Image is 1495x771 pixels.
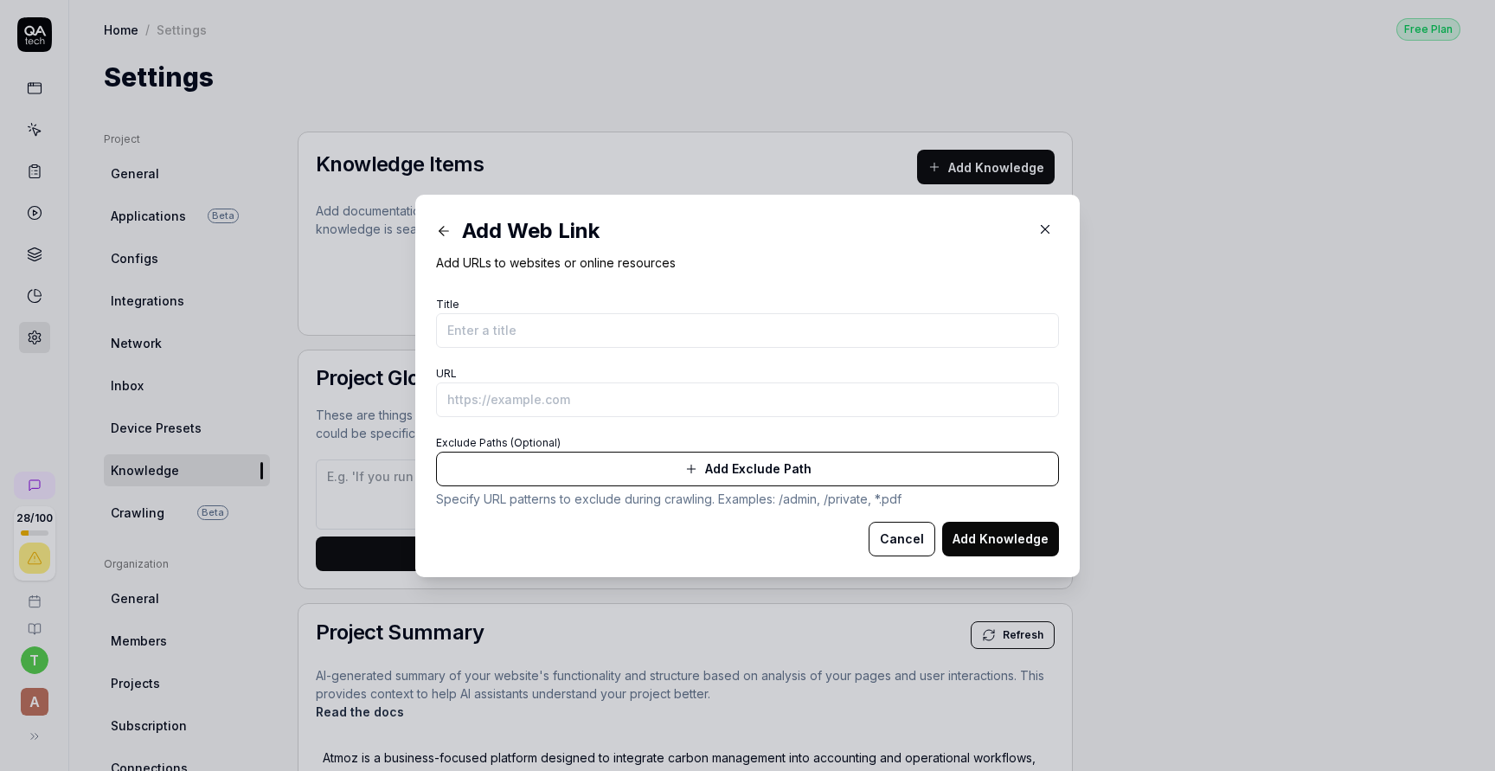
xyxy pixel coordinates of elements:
[436,215,1024,247] div: Add Web Link
[436,490,1059,508] p: Specify URL patterns to exclude during crawling. Examples: /admin, /private, *.pdf
[869,522,935,556] button: Cancel
[942,522,1059,556] button: Add Knowledge
[436,382,1059,417] input: https://example.com
[1031,215,1059,243] button: Close Modal
[436,367,457,380] label: URL
[436,436,561,449] label: Exclude Paths (Optional)
[436,313,1059,348] input: Enter a title
[436,452,1059,486] button: Add Exclude Path
[436,298,459,311] label: Title
[436,254,1059,272] p: Add URLs to websites or online resources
